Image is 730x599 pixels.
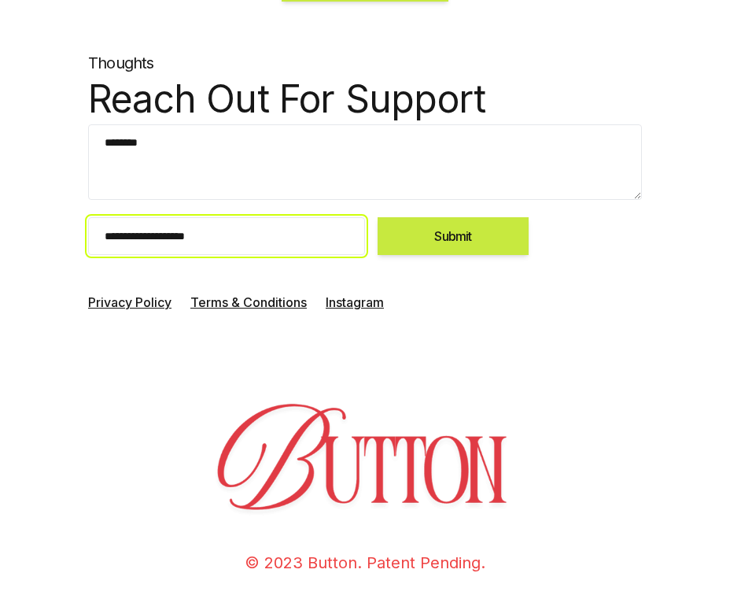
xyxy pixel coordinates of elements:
[88,375,642,552] img: Button Logo
[378,217,529,255] button: Submit
[88,293,171,312] a: Privacy Policy
[88,552,642,574] div: © 2023 Button. Patent Pending.
[88,80,642,118] div: Reach Out For Support
[393,227,513,246] div: Submit
[88,52,642,74] div: Thoughts
[326,293,384,312] a: Instagram
[190,293,307,312] a: Terms & Conditions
